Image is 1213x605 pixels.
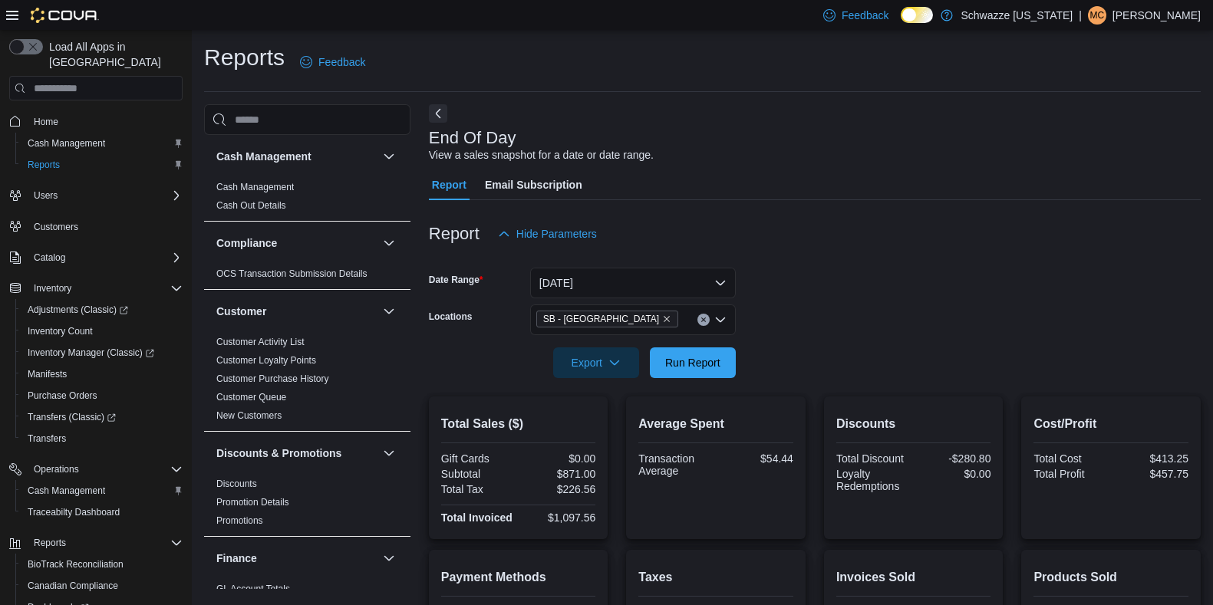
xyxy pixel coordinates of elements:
[216,583,290,595] span: GL Account Totals
[1114,468,1188,480] div: $457.75
[1033,568,1188,587] h2: Products Sold
[216,199,286,212] span: Cash Out Details
[522,452,596,465] div: $0.00
[204,333,410,431] div: Customer
[216,149,377,164] button: Cash Management
[485,169,582,200] span: Email Subscription
[3,247,189,268] button: Catalog
[3,278,189,299] button: Inventory
[553,347,639,378] button: Export
[28,111,183,130] span: Home
[28,248,71,267] button: Catalog
[216,410,282,421] a: New Customers
[216,584,290,594] a: GL Account Totals
[216,304,266,319] h3: Customer
[380,147,398,166] button: Cash Management
[1033,415,1188,433] h2: Cost/Profit
[429,274,483,286] label: Date Range
[15,154,189,176] button: Reports
[216,268,368,280] span: OCS Transaction Submission Details
[380,302,398,321] button: Customer
[21,365,73,383] a: Manifests
[28,460,85,478] button: Operations
[28,460,183,478] span: Operations
[1090,6,1105,25] span: MC
[28,186,64,205] button: Users
[28,534,183,552] span: Reports
[15,299,189,321] a: Adjustments (Classic)
[522,511,596,524] div: $1,097.56
[216,373,329,384] a: Customer Purchase History
[432,169,466,200] span: Report
[719,452,793,465] div: $54.44
[28,113,64,131] a: Home
[662,314,671,324] button: Remove SB - Highlands from selection in this group
[665,355,720,370] span: Run Report
[318,54,365,70] span: Feedback
[1033,468,1108,480] div: Total Profit
[28,432,66,445] span: Transfers
[3,110,189,132] button: Home
[21,429,72,448] a: Transfers
[836,468,911,492] div: Loyalty Redemptions
[441,452,516,465] div: Gift Cards
[294,47,371,77] a: Feedback
[216,478,257,490] span: Discounts
[21,301,134,319] a: Adjustments (Classic)
[15,428,189,449] button: Transfers
[21,429,183,448] span: Transfers
[650,347,736,378] button: Run Report
[429,311,473,323] label: Locations
[28,325,93,337] span: Inventory Count
[216,149,311,164] h3: Cash Management
[28,506,120,518] span: Traceabilty Dashboard
[638,452,713,477] div: Transaction Average
[917,452,991,465] div: -$280.80
[15,385,189,406] button: Purchase Orders
[216,304,377,319] button: Customer
[3,532,189,554] button: Reports
[216,235,277,251] h3: Compliance
[216,336,305,348] span: Customer Activity List
[21,577,124,595] a: Canadian Compliance
[380,549,398,567] button: Finance
[216,409,282,422] span: New Customers
[204,42,285,73] h1: Reports
[34,463,79,475] span: Operations
[28,248,183,267] span: Catalog
[204,265,410,289] div: Compliance
[15,321,189,342] button: Inventory Count
[522,483,596,495] div: $226.56
[1079,6,1082,25] p: |
[15,342,189,363] a: Inventory Manager (Classic)
[216,478,257,489] a: Discounts
[28,485,105,497] span: Cash Management
[15,480,189,501] button: Cash Management
[21,386,104,405] a: Purchase Orders
[216,200,286,211] a: Cash Out Details
[28,217,183,236] span: Customers
[15,575,189,597] button: Canadian Compliance
[21,503,183,521] span: Traceabilty Dashboard
[21,134,111,153] a: Cash Management
[441,468,516,480] div: Subtotal
[638,415,793,433] h2: Average Spent
[34,537,66,549] span: Reports
[842,8,888,23] span: Feedback
[216,496,289,508] span: Promotion Details
[21,344,183,362] span: Inventory Manager (Classic)
[901,23,902,24] span: Dark Mode
[34,116,58,128] span: Home
[28,390,97,402] span: Purchase Orders
[216,515,263,526] a: Promotions
[34,221,78,233] span: Customers
[380,234,398,252] button: Compliance
[28,304,128,316] span: Adjustments (Classic)
[216,392,286,403] a: Customer Queue
[216,391,286,403] span: Customer Queue
[28,347,154,359] span: Inventory Manager (Classic)
[28,218,84,236] a: Customers
[21,386,183,405] span: Purchase Orders
[21,482,183,500] span: Cash Management
[28,186,183,205] span: Users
